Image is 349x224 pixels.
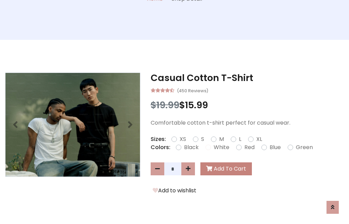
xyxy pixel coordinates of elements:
[219,135,224,143] label: M
[200,162,252,175] button: Add To Cart
[270,143,281,151] label: Blue
[151,100,344,111] h3: $
[5,73,140,177] img: Image
[151,186,198,195] button: Add to wishlist
[151,99,179,111] span: $19.99
[296,143,313,151] label: Green
[177,86,208,94] small: (450 Reviews)
[151,143,170,151] p: Colors:
[180,135,186,143] label: XS
[151,135,166,143] p: Sizes:
[244,143,255,151] label: Red
[214,143,229,151] label: White
[256,135,262,143] label: XL
[184,143,199,151] label: Black
[151,119,344,127] p: Comfortable cotton t-shirt perfect for casual wear.
[201,135,204,143] label: S
[151,73,344,83] h3: Casual Cotton T-Shirt
[239,135,241,143] label: L
[185,99,208,111] span: 15.99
